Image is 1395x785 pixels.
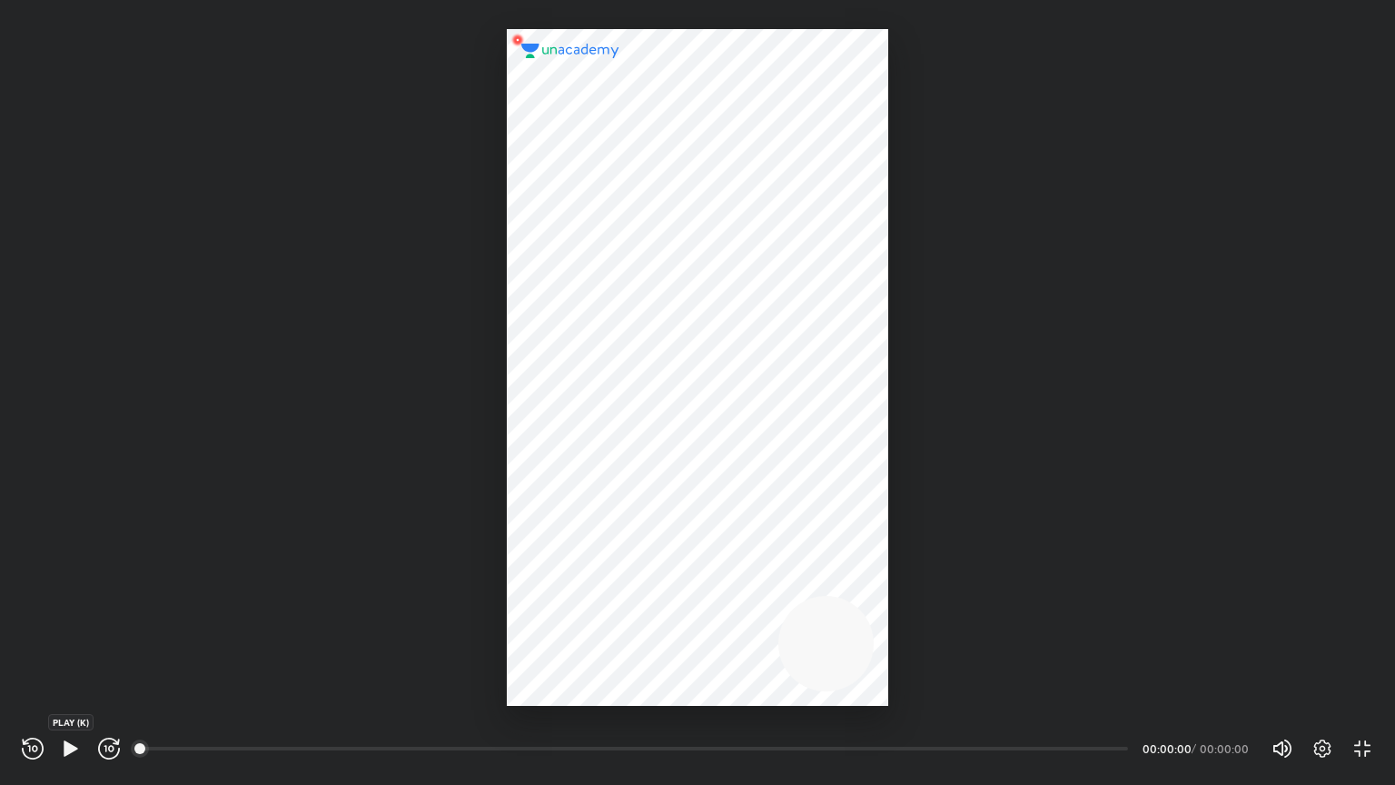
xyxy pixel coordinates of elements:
div: PLAY (K) [48,714,94,730]
div: 00:00:00 [1200,743,1250,754]
div: / [1192,743,1196,754]
img: wMgqJGBwKWe8AAAAABJRU5ErkJggg== [507,29,529,51]
div: 00:00:00 [1143,743,1188,754]
img: logo.2a7e12a2.svg [521,44,619,58]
